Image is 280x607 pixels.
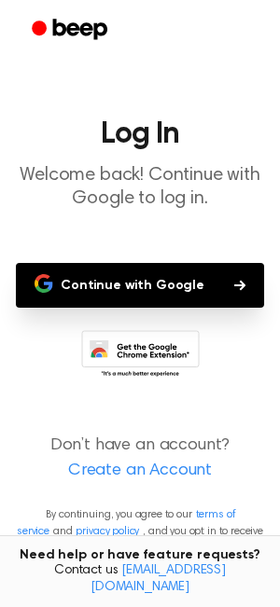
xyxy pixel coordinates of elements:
[15,164,265,211] p: Welcome back! Continue with Google to log in.
[91,564,226,594] a: [EMAIL_ADDRESS][DOMAIN_NAME]
[76,526,139,537] a: privacy policy
[15,506,265,557] p: By continuing, you agree to our and , and you opt in to receive emails from us.
[19,459,261,484] a: Create an Account
[15,434,265,484] p: Don’t have an account?
[16,263,264,308] button: Continue with Google
[19,12,124,48] a: Beep
[15,119,265,149] h1: Log In
[11,563,269,596] span: Contact us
